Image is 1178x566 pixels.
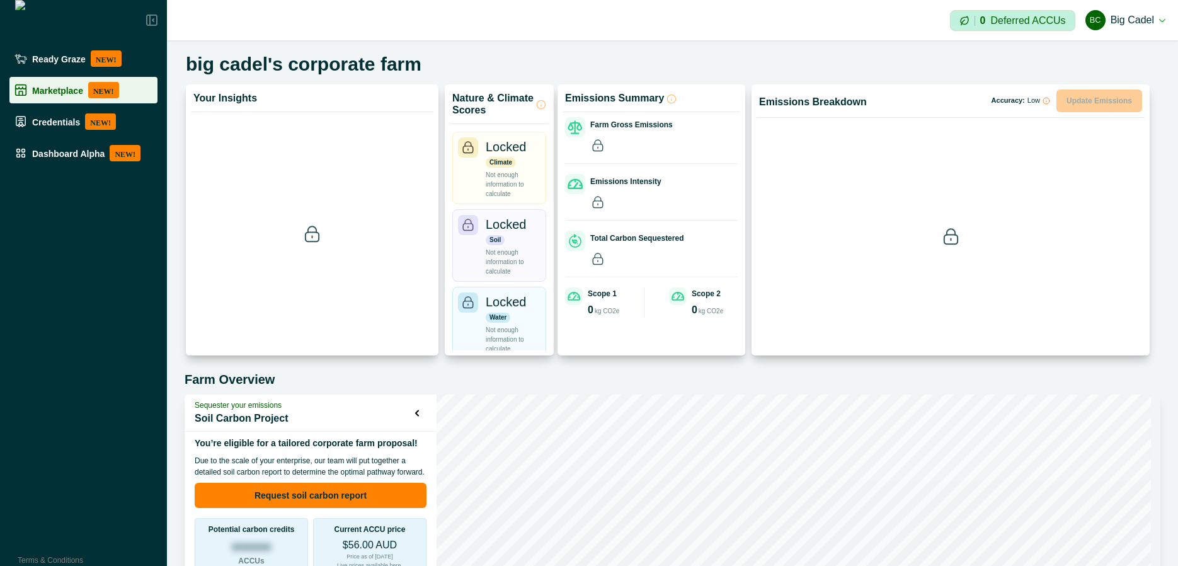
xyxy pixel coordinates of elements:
p: Current ACCU price [335,524,406,540]
p: Locked [486,137,527,156]
p: Accuracy: [992,97,1050,105]
span: Low [1027,97,1040,105]
button: Update Emissions [1056,90,1142,112]
p: Scope 2 [692,288,721,299]
p: 0 [588,305,593,315]
a: CredentialsNEW! [9,108,157,135]
p: Water [486,313,510,323]
p: Potential carbon credits [209,524,295,540]
p: Not enough information to calculate [486,170,540,199]
p: Sequester your emissions [195,400,415,411]
p: Emissions Summary [565,92,664,104]
p: NEW! [85,113,116,130]
p: Emissions Intensity [590,176,661,187]
p: Soil Carbon Project [195,411,415,426]
p: Not enough information to calculate [486,325,540,354]
p: 0 [692,305,697,315]
p: Farm Gross Emissions [590,119,673,130]
p: Locked [486,292,527,311]
p: Not enough information to calculate [486,248,540,276]
p: Emissions Breakdown [759,96,867,108]
p: Deferred ACCUs [990,16,1065,25]
p: 0000000 [232,540,271,555]
p: Scope 1 [588,288,617,299]
p: Credentials [32,117,80,127]
a: MarketplaceNEW! [9,77,157,103]
button: Request soil carbon report [195,483,426,508]
p: Total Carbon Sequestered [590,233,683,244]
p: Soil [486,235,505,245]
h5: Farm Overview [185,372,1160,387]
p: NEW! [91,50,122,67]
p: Price as of [DATE] [346,553,392,562]
p: Climate [486,158,516,168]
p: Marketplace [32,85,83,95]
p: Dashboard Alpha [32,148,105,158]
a: Terms & Conditions [18,556,83,565]
h5: big cadel's corporate farm [186,53,421,76]
button: Big CadelBig Cadel [1085,5,1165,35]
a: Ready GrazeNEW! [9,45,157,72]
p: NEW! [88,82,119,98]
p: Nature & Climate Scores [452,92,534,116]
p: Ready Graze [32,54,86,64]
p: 0 [980,16,986,26]
a: Dashboard AlphaNEW! [9,140,157,166]
p: kg CO2e [595,306,619,316]
p: Due to the scale of your enterprise, our team will put together a detailed soil carbon report to ... [195,455,426,478]
p: Locked [486,215,527,234]
p: You’re eligible for a tailored corporate farm proposal! [195,437,418,450]
p: kg CO2e [699,306,723,316]
p: $56.00 AUD [343,540,397,553]
p: NEW! [110,145,140,161]
p: Your Insights [193,92,257,104]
